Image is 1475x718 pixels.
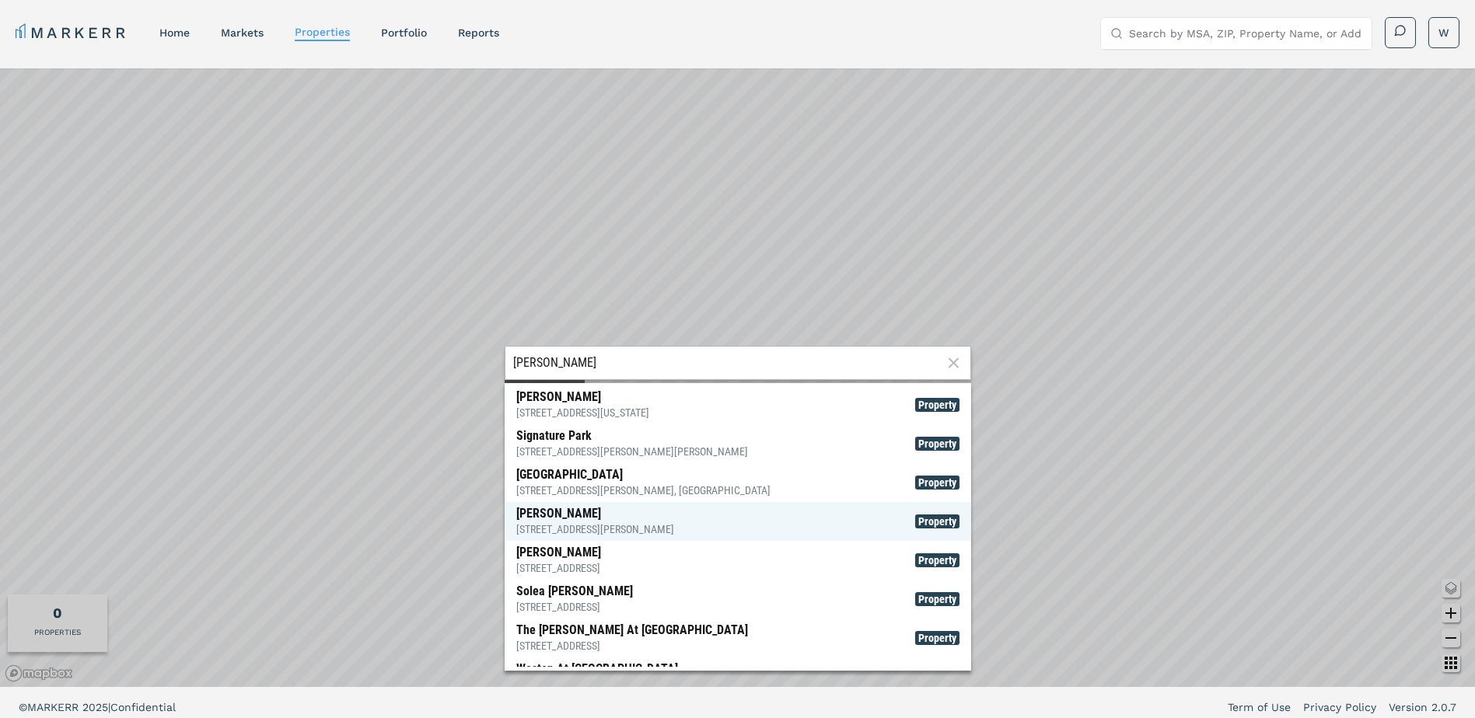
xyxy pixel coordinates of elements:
[915,553,959,567] span: Property
[221,26,264,39] a: markets
[513,355,942,371] input: Search by property name, address, MSA or ZIP Code
[516,599,633,615] div: [STREET_ADDRESS]
[516,661,678,692] div: Weston At [GEOGRAPHIC_DATA]
[16,22,128,44] a: MARKERR
[1442,604,1460,622] button: Zoom in map button
[505,463,971,502] span: Search Bar Suggestion Item: Crescent Pointe
[915,592,959,606] span: Property
[505,619,971,657] span: Search Bar Suggestion Item: The Taylor At Copperfield
[516,638,748,654] div: [STREET_ADDRESS]
[1438,25,1449,40] span: W
[516,506,674,537] div: [PERSON_NAME]
[159,26,190,39] a: home
[505,541,971,580] span: Search Bar Suggestion Item: Copperfield
[915,631,959,645] span: Property
[516,483,771,498] div: [STREET_ADDRESS][PERSON_NAME], [GEOGRAPHIC_DATA]
[295,26,350,38] a: properties
[1228,699,1291,715] a: Term of Use
[53,602,62,623] div: Total of properties
[516,622,748,654] div: The [PERSON_NAME] At [GEOGRAPHIC_DATA]
[34,626,81,638] div: PROPERTIES
[19,701,27,713] span: ©
[516,584,633,615] div: Solea [PERSON_NAME]
[505,380,585,410] div: or Zoom in
[1129,18,1362,49] input: Search by MSA, ZIP, Property Name, or Address
[1303,699,1376,715] a: Privacy Policy
[516,428,748,459] div: Signature Park
[516,545,601,576] div: [PERSON_NAME]
[1428,17,1459,48] button: W
[110,701,176,713] span: Confidential
[516,521,674,537] div: [STREET_ADDRESS][PERSON_NAME]
[27,701,82,713] span: MARKERR
[505,385,971,424] span: Search Bar Suggestion Item: Copperfield
[516,405,649,420] div: [STREET_ADDRESS][US_STATE]
[458,26,499,39] a: reports
[1442,629,1460,647] button: Zoom out map button
[915,437,959,451] span: Property
[516,467,771,498] div: [GEOGRAPHIC_DATA]
[505,580,971,619] span: Search Bar Suggestion Item: Solea Copperfield
[381,26,427,39] a: Portfolio
[82,701,110,713] span: 2025 |
[505,502,971,541] span: Search Bar Suggestion Item: Copperfield
[915,476,959,490] span: Property
[516,389,649,420] div: [PERSON_NAME]
[915,398,959,412] span: Property
[915,514,959,528] span: Property
[1389,699,1456,715] a: Version 2.0.7
[505,657,971,696] span: Search Bar Suggestion Item: Weston At Copperfield
[1442,654,1460,672] button: Other options map button
[5,664,73,682] a: Mapbox logo
[516,444,748,459] div: [STREET_ADDRESS][PERSON_NAME][PERSON_NAME]
[516,560,601,576] div: [STREET_ADDRESS]
[1442,579,1460,598] button: Change style map button
[505,424,971,463] span: Search Bar Suggestion Item: Signature Park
